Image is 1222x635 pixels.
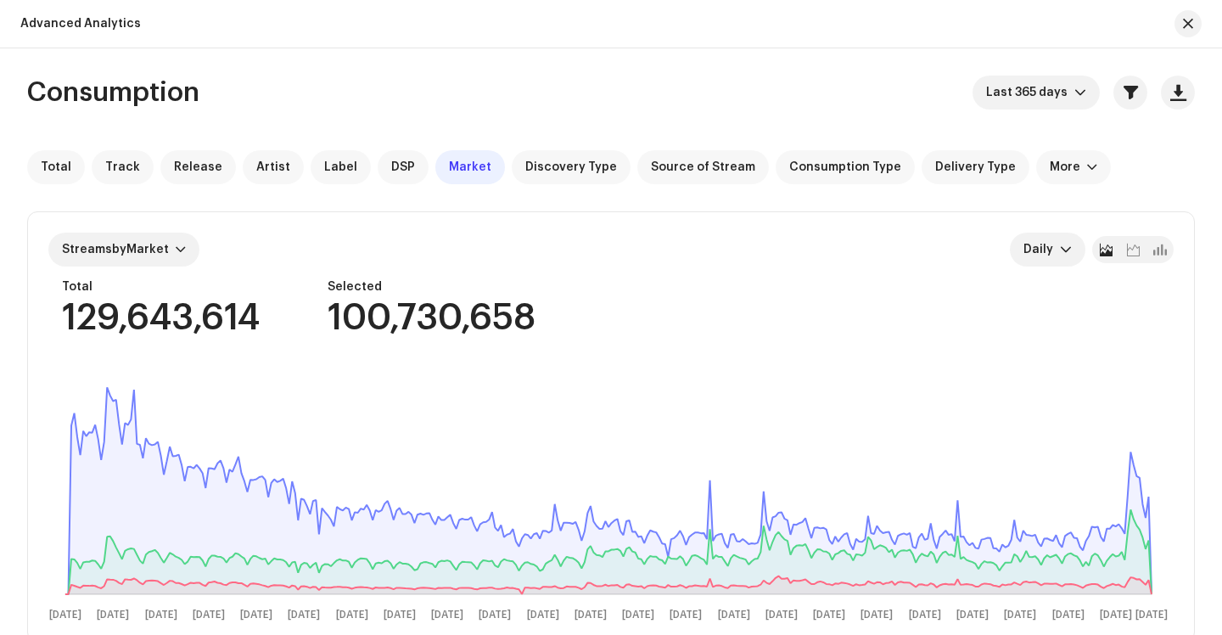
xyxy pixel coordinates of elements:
text: [DATE] [813,610,845,621]
span: Source of Stream [651,160,755,174]
text: [DATE] [384,610,416,621]
text: [DATE] [1135,610,1168,621]
text: [DATE] [765,610,798,621]
text: [DATE] [431,610,463,621]
text: [DATE] [288,610,320,621]
text: [DATE] [909,610,941,621]
text: [DATE] [860,610,893,621]
text: [DATE] [1052,610,1085,621]
text: [DATE] [1100,610,1132,621]
text: [DATE] [718,610,750,621]
text: [DATE] [670,610,702,621]
span: Delivery Type [935,160,1016,174]
span: Artist [256,160,290,174]
span: Discovery Type [525,160,617,174]
text: [DATE] [575,610,607,621]
span: DSP [391,160,415,174]
span: Label [324,160,357,174]
div: More [1050,160,1080,174]
text: [DATE] [240,610,272,621]
text: [DATE] [622,610,654,621]
text: [DATE] [336,610,368,621]
text: [DATE] [527,610,559,621]
span: Consumption Type [789,160,901,174]
span: Daily [1023,233,1060,267]
text: [DATE] [956,610,989,621]
text: [DATE] [1004,610,1036,621]
span: Market [449,160,491,174]
div: dropdown trigger [1060,233,1072,267]
div: Selected [328,280,535,294]
span: Last 365 days [986,76,1074,110]
div: dropdown trigger [1074,76,1086,110]
text: [DATE] [479,610,511,621]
